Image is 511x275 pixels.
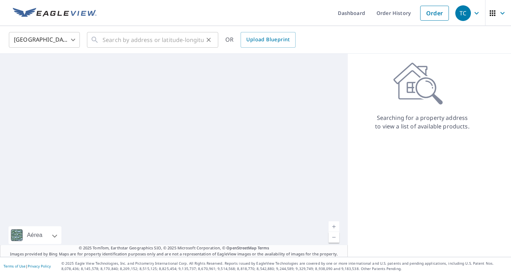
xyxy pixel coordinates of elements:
a: OpenStreetMap [226,245,256,250]
input: Search by address or latitude-longitude [103,30,204,50]
span: Upload Blueprint [246,35,290,44]
a: Upload Blueprint [241,32,295,48]
a: Privacy Policy [28,264,51,269]
span: © 2025 TomTom, Earthstar Geographics SIO, © 2025 Microsoft Corporation, © [79,245,269,251]
div: OR [225,32,296,48]
div: Aérea [9,226,61,244]
div: TC [455,5,471,21]
a: Nivel actual 5, ampliar [329,221,339,232]
a: Terms [258,245,269,250]
button: Clear [204,35,214,45]
p: | [4,264,51,268]
p: © 2025 Eagle View Technologies, Inc. and Pictometry International Corp. All Rights Reserved. Repo... [61,261,507,271]
a: Terms of Use [4,264,26,269]
img: EV Logo [13,8,97,18]
div: [GEOGRAPHIC_DATA] [9,30,80,50]
div: Aérea [25,226,45,244]
p: Searching for a property address to view a list of available products. [375,113,470,131]
a: Nivel actual 5, alejar [329,232,339,243]
a: Order [420,6,449,21]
